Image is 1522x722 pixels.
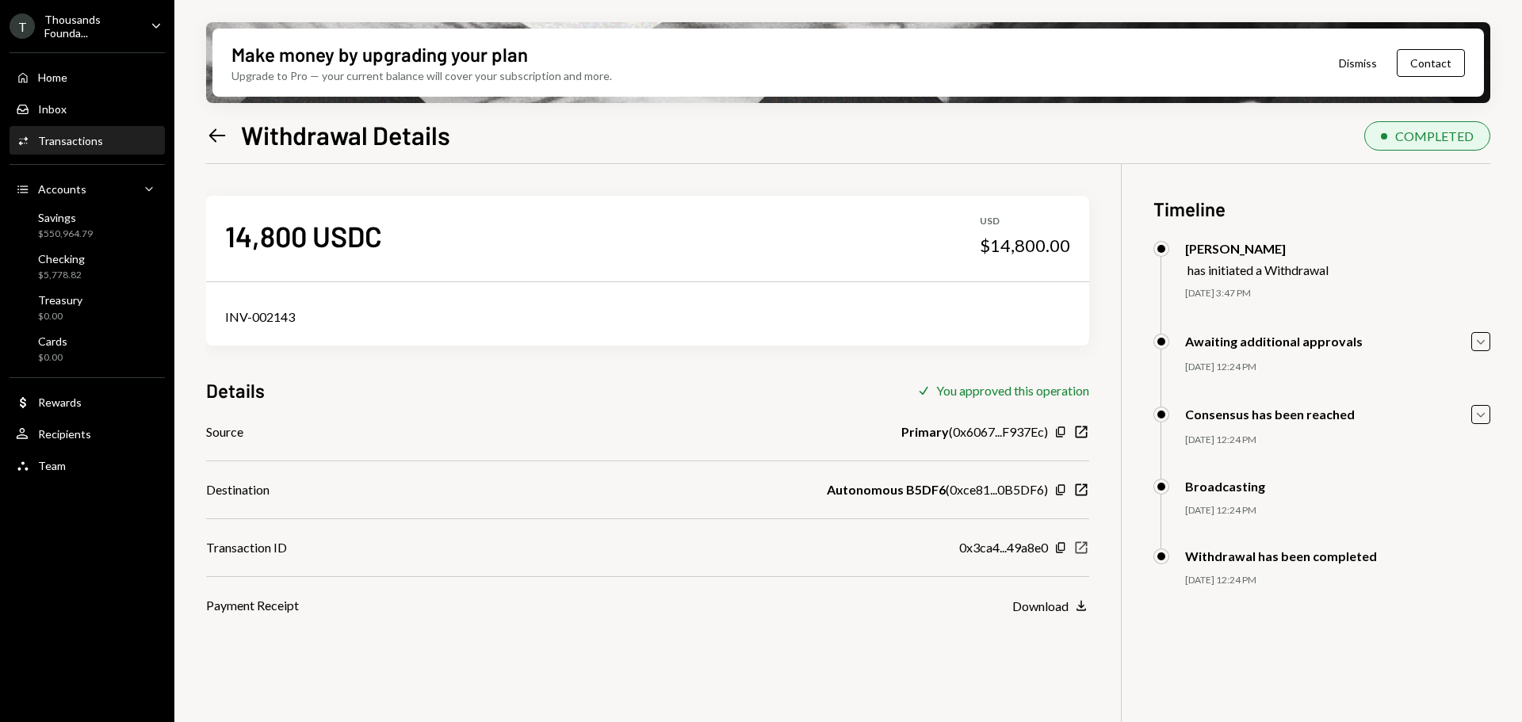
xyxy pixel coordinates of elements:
div: $5,778.82 [38,269,85,282]
div: Transactions [38,134,103,147]
div: $0.00 [38,310,82,323]
div: ( 0xce81...0B5DF6 ) [827,480,1048,499]
div: COMPLETED [1395,128,1474,143]
div: Source [206,422,243,441]
div: Payment Receipt [206,596,299,615]
div: [PERSON_NAME] [1185,241,1329,256]
a: Treasury$0.00 [10,288,165,327]
a: Home [10,63,165,91]
div: Checking [38,252,85,265]
a: Rewards [10,388,165,416]
div: Recipients [38,427,91,441]
div: Team [38,459,66,472]
div: Cards [38,334,67,348]
h3: Details [206,377,265,403]
div: You approved this operation [936,383,1089,398]
div: INV-002143 [225,308,1070,327]
div: USD [980,215,1070,228]
div: [DATE] 12:24 PM [1185,504,1490,518]
div: Home [38,71,67,84]
div: Inbox [38,102,67,116]
div: has initiated a Withdrawal [1187,262,1329,277]
a: Recipients [10,419,165,448]
div: Transaction ID [206,538,287,557]
div: [DATE] 3:47 PM [1185,287,1490,300]
div: Consensus has been reached [1185,407,1355,422]
div: Rewards [38,395,82,409]
a: Accounts [10,174,165,203]
button: Dismiss [1319,44,1397,82]
div: $550,964.79 [38,227,93,241]
h1: Withdrawal Details [241,119,450,151]
div: 0x3ca4...49a8e0 [959,538,1048,557]
div: ( 0x6067...F937Ec ) [901,422,1048,441]
div: Upgrade to Pro — your current balance will cover your subscription and more. [231,67,612,84]
div: Treasury [38,293,82,307]
div: Accounts [38,182,86,196]
div: Withdrawal has been completed [1185,548,1377,563]
a: Inbox [10,94,165,123]
div: Broadcasting [1185,479,1265,494]
div: Make money by upgrading your plan [231,41,528,67]
div: [DATE] 12:24 PM [1185,434,1490,447]
a: Team [10,451,165,479]
a: Checking$5,778.82 [10,247,165,285]
div: Savings [38,211,93,224]
div: [DATE] 12:24 PM [1185,361,1490,374]
button: Download [1012,598,1089,615]
h3: Timeline [1153,196,1490,222]
button: Contact [1397,49,1465,77]
a: Transactions [10,126,165,155]
div: $0.00 [38,351,67,365]
div: 14,800 USDC [225,218,382,254]
div: [DATE] 12:24 PM [1185,574,1490,587]
div: Awaiting additional approvals [1185,334,1363,349]
div: $14,800.00 [980,235,1070,257]
b: Primary [901,422,949,441]
a: Savings$550,964.79 [10,206,165,244]
b: Autonomous B5DF6 [827,480,946,499]
div: Thousands Founda... [44,13,138,40]
div: Destination [206,480,270,499]
div: Download [1012,598,1069,613]
a: Cards$0.00 [10,330,165,368]
div: T [10,13,35,39]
